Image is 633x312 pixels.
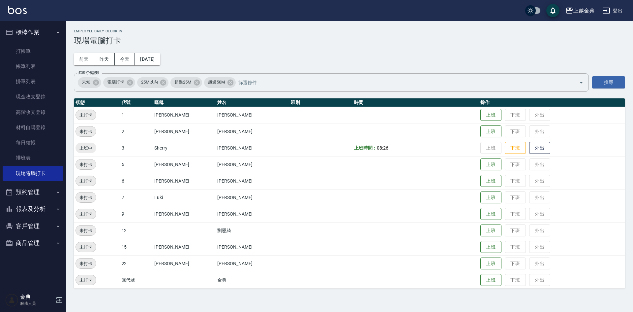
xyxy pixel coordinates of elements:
td: [PERSON_NAME] [216,255,289,272]
td: 5 [120,156,153,173]
td: 無代號 [120,272,153,288]
td: [PERSON_NAME] [216,123,289,140]
a: 帳單列表 [3,59,63,74]
button: 昨天 [94,53,115,65]
span: 未打卡 [76,194,96,201]
button: 上班 [480,258,501,270]
button: save [546,4,559,17]
h3: 現場電腦打卡 [74,36,625,45]
th: 班別 [289,98,352,107]
span: 未打卡 [76,244,96,251]
span: 未打卡 [76,277,96,284]
span: 未打卡 [76,161,96,168]
p: 服務人員 [20,300,54,306]
span: 上班中 [75,145,96,152]
td: 3 [120,140,153,156]
td: 9 [120,206,153,222]
span: 電腦打卡 [103,79,128,86]
td: [PERSON_NAME] [216,239,289,255]
th: 暱稱 [153,98,216,107]
td: [PERSON_NAME] [153,206,216,222]
td: [PERSON_NAME] [153,107,216,123]
button: 上班 [480,175,501,187]
button: 上越金典 [563,4,597,17]
td: [PERSON_NAME] [216,140,289,156]
button: 外出 [529,142,550,154]
td: [PERSON_NAME] [153,123,216,140]
a: 掛單列表 [3,74,63,89]
th: 代號 [120,98,153,107]
td: [PERSON_NAME] [153,156,216,173]
span: 超過25M [170,79,195,86]
img: Person [5,294,18,307]
img: Logo [8,6,27,14]
span: 未打卡 [76,211,96,218]
th: 操作 [479,98,625,107]
span: 未知 [78,79,94,86]
input: 篩選條件 [237,77,567,88]
b: 上班時間： [354,145,377,151]
button: 上班 [480,191,501,204]
a: 現金收支登錄 [3,89,63,104]
button: 商品管理 [3,234,63,252]
a: 每日結帳 [3,135,63,150]
label: 篩選打卡記錄 [78,70,99,75]
th: 時間 [352,98,479,107]
a: 排班表 [3,150,63,165]
td: 2 [120,123,153,140]
span: 未打卡 [76,178,96,185]
button: 今天 [115,53,135,65]
span: 08:26 [377,145,388,151]
div: 上越金典 [573,7,594,15]
button: 上班 [480,208,501,220]
td: Luki [153,189,216,206]
td: 金典 [216,272,289,288]
button: 客戶管理 [3,218,63,235]
td: 劉恩綺 [216,222,289,239]
td: 7 [120,189,153,206]
a: 現場電腦打卡 [3,166,63,181]
td: [PERSON_NAME] [216,206,289,222]
td: Sherry [153,140,216,156]
button: Open [576,77,587,88]
td: 6 [120,173,153,189]
td: [PERSON_NAME] [216,156,289,173]
button: 上班 [480,109,501,121]
h2: Employee Daily Clock In [74,29,625,33]
button: 上班 [480,274,501,286]
button: 上班 [480,125,501,138]
div: 超過50M [204,77,236,88]
button: 上班 [480,225,501,237]
td: [PERSON_NAME] [216,189,289,206]
button: 報表及分析 [3,200,63,218]
a: 打帳單 [3,44,63,59]
div: 電腦打卡 [103,77,135,88]
td: 15 [120,239,153,255]
div: 超過25M [170,77,202,88]
button: [DATE] [135,53,160,65]
span: 未打卡 [76,260,96,267]
td: 22 [120,255,153,272]
button: 登出 [600,5,625,17]
td: [PERSON_NAME] [153,255,216,272]
div: 未知 [78,77,101,88]
button: 預約管理 [3,184,63,201]
td: 1 [120,107,153,123]
th: 狀態 [74,98,120,107]
h5: 金典 [20,294,54,300]
a: 材料自購登錄 [3,120,63,135]
a: 高階收支登錄 [3,105,63,120]
div: 25M以內 [137,77,169,88]
th: 姓名 [216,98,289,107]
td: 12 [120,222,153,239]
td: [PERSON_NAME] [153,239,216,255]
td: [PERSON_NAME] [216,107,289,123]
td: [PERSON_NAME] [153,173,216,189]
td: [PERSON_NAME] [216,173,289,189]
span: 25M以內 [137,79,162,86]
span: 未打卡 [76,227,96,234]
button: 前天 [74,53,94,65]
span: 超過50M [204,79,229,86]
button: 搜尋 [592,76,625,88]
button: 櫃檯作業 [3,24,63,41]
